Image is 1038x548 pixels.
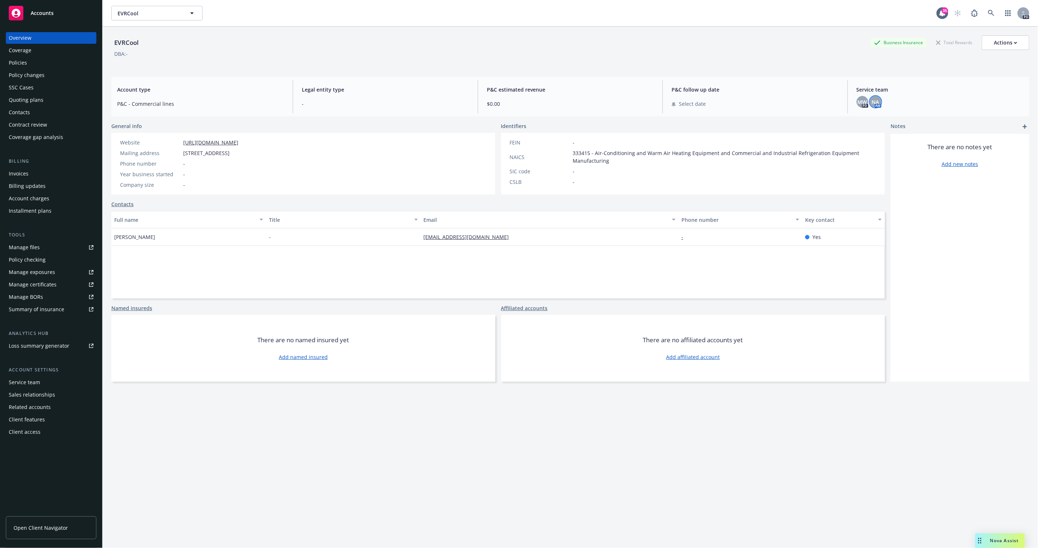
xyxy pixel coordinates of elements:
[6,180,96,192] a: Billing updates
[9,340,69,352] div: Loss summary generator
[681,216,791,224] div: Phone number
[6,205,96,217] a: Installment plans
[678,211,802,228] button: Phone number
[6,94,96,106] a: Quoting plans
[111,304,152,312] a: Named insureds
[302,100,469,108] span: -
[6,131,96,143] a: Coverage gap analysis
[6,279,96,290] a: Manage certificates
[870,38,927,47] div: Business Insurance
[942,7,948,14] div: 35
[857,86,1023,93] span: Service team
[933,38,976,47] div: Total Rewards
[9,57,27,69] div: Policies
[6,330,96,337] div: Analytics hub
[1001,6,1015,20] a: Switch app
[573,139,575,146] span: -
[9,426,41,438] div: Client access
[6,82,96,93] a: SSC Cases
[183,139,238,146] a: [URL][DOMAIN_NAME]
[114,216,255,224] div: Full name
[928,143,992,151] span: There are no notes yet
[120,149,180,157] div: Mailing address
[9,389,55,401] div: Sales relationships
[679,100,706,108] span: Select date
[9,131,63,143] div: Coverage gap analysis
[1020,122,1029,131] a: add
[6,426,96,438] a: Client access
[9,82,34,93] div: SSC Cases
[9,291,43,303] div: Manage BORs
[872,98,879,106] span: NA
[9,107,30,118] div: Contacts
[6,266,96,278] a: Manage exposures
[9,69,45,81] div: Policy changes
[942,160,978,168] a: Add new notes
[9,193,49,204] div: Account charges
[111,38,142,47] div: EVRCool
[9,414,45,425] div: Client features
[982,35,1029,50] button: Actions
[510,153,570,161] div: NAICS
[805,216,874,224] div: Key contact
[6,119,96,131] a: Contract review
[424,216,668,224] div: Email
[984,6,999,20] a: Search
[6,69,96,81] a: Policy changes
[6,304,96,315] a: Summary of insurance
[6,401,96,413] a: Related accounts
[118,9,181,17] span: EVRCool
[9,45,31,56] div: Coverage
[681,234,689,240] a: -
[183,181,185,189] span: -
[9,168,28,180] div: Invoices
[950,6,965,20] a: Start snowing
[269,233,271,241] span: -
[9,119,47,131] div: Contract review
[117,100,284,108] span: P&C - Commercial lines
[510,167,570,175] div: SIC code
[967,6,982,20] a: Report a Bug
[891,122,906,131] span: Notes
[9,205,51,217] div: Installment plans
[279,353,328,361] a: Add named insured
[111,200,134,208] a: Contacts
[812,233,821,241] span: Yes
[14,524,68,532] span: Open Client Navigator
[975,533,1025,548] button: Nova Assist
[9,180,46,192] div: Billing updates
[9,266,55,278] div: Manage exposures
[6,107,96,118] a: Contacts
[9,279,57,290] div: Manage certificates
[6,377,96,388] a: Service team
[6,168,96,180] a: Invoices
[424,234,515,240] a: [EMAIL_ADDRESS][DOMAIN_NAME]
[573,149,876,165] span: 333415 - Air-Conditioning and Warm Air Heating Equipment and Commercial and Industrial Refrigerat...
[6,193,96,204] a: Account charges
[975,533,984,548] div: Drag to move
[6,340,96,352] a: Loss summary generator
[183,160,185,167] span: -
[302,86,469,93] span: Legal entity type
[9,377,40,388] div: Service team
[858,98,867,106] span: MW
[111,211,266,228] button: Full name
[9,254,46,266] div: Policy checking
[9,242,40,253] div: Manage files
[573,167,575,175] span: -
[120,170,180,178] div: Year business started
[990,537,1019,544] span: Nova Assist
[6,414,96,425] a: Client features
[643,336,743,344] span: There are no affiliated accounts yet
[31,10,54,16] span: Accounts
[6,158,96,165] div: Billing
[111,6,203,20] button: EVRCool
[573,178,575,186] span: -
[510,178,570,186] div: CSLB
[183,149,230,157] span: [STREET_ADDRESS]
[6,57,96,69] a: Policies
[487,86,654,93] span: P&C estimated revenue
[9,32,31,44] div: Overview
[6,32,96,44] a: Overview
[120,181,180,189] div: Company size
